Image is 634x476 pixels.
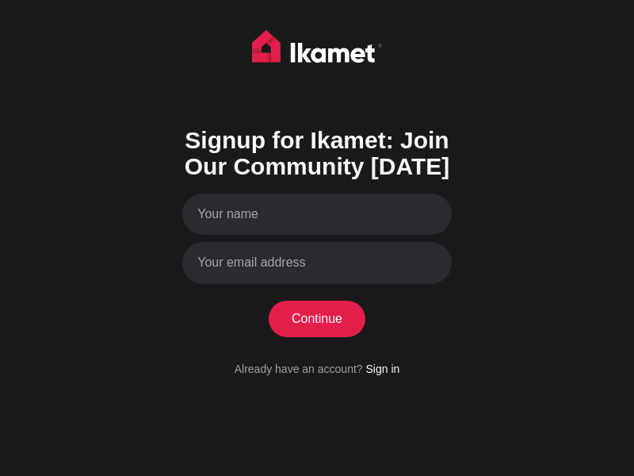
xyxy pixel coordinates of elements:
input: Your name [182,194,452,236]
input: Your email address [182,242,452,284]
span: Already have an account? [235,363,363,375]
img: Ikamet home [252,30,382,70]
button: Continue [269,301,365,337]
a: Sign in [365,363,399,375]
h1: Signup for Ikamet: Join Our Community [DATE] [182,127,452,179]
